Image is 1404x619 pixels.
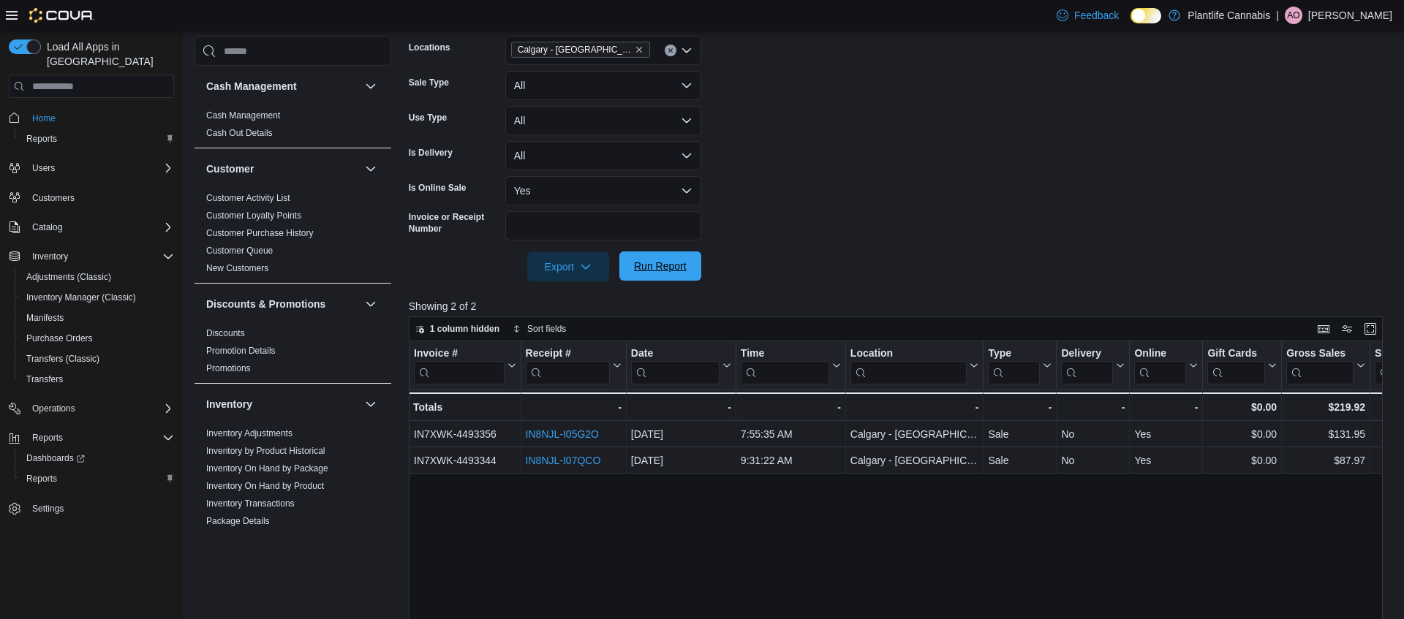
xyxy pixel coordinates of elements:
[1338,320,1356,338] button: Display options
[741,347,829,361] div: Time
[1286,398,1365,416] div: $219.92
[32,113,56,124] span: Home
[631,452,731,470] div: [DATE]
[362,395,380,413] button: Inventory
[206,397,359,411] button: Inventory
[741,347,841,384] button: Time
[1308,7,1392,24] p: [PERSON_NAME]
[414,347,516,384] button: Invoice #
[20,268,117,286] a: Adjustments (Classic)
[1061,398,1125,416] div: -
[41,39,174,69] span: Load All Apps in [GEOGRAPHIC_DATA]
[26,429,69,447] button: Reports
[1207,347,1265,384] div: Gift Card Sales
[26,110,61,127] a: Home
[206,445,325,457] span: Inventory by Product Historical
[15,369,180,390] button: Transfers
[3,246,180,267] button: Inventory
[20,470,174,487] span: Reports
[20,130,63,148] a: Reports
[525,429,598,441] a: IN8NJL-I05G2O
[20,309,69,327] a: Manifests
[206,327,245,339] span: Discounts
[206,127,273,139] span: Cash Out Details
[1134,347,1186,361] div: Online
[26,159,61,177] button: Users
[1134,398,1198,416] div: -
[26,333,93,344] span: Purchase Orders
[414,347,505,384] div: Invoice #
[206,262,268,274] span: New Customers
[1134,452,1198,470] div: Yes
[32,192,75,204] span: Customers
[1061,452,1125,470] div: No
[619,251,701,281] button: Run Report
[20,350,105,368] a: Transfers (Classic)
[195,324,391,383] div: Discounts & Promotions
[26,400,81,417] button: Operations
[26,159,174,177] span: Users
[9,101,174,557] nav: Complex example
[206,79,297,94] h3: Cash Management
[206,79,359,94] button: Cash Management
[32,403,75,414] span: Operations
[26,189,174,207] span: Customers
[1131,8,1161,23] input: Dark Mode
[3,398,180,419] button: Operations
[206,192,290,204] span: Customer Activity List
[634,259,687,273] span: Run Report
[518,42,632,57] span: Calgary - [GEOGRAPHIC_DATA]
[206,245,273,257] span: Customer Queue
[26,312,64,324] span: Manifests
[681,45,692,56] button: Open list of options
[850,347,979,384] button: Location
[20,449,91,467] a: Dashboards
[15,287,180,308] button: Inventory Manager (Classic)
[206,498,295,509] a: Inventory Transactions
[26,473,57,485] span: Reports
[1061,426,1125,444] div: No
[741,347,829,384] div: Time
[409,42,450,53] label: Locations
[206,397,252,411] h3: Inventory
[1134,426,1198,444] div: Yes
[206,193,290,203] a: Customer Activity List
[20,371,69,388] a: Transfers
[26,353,99,365] span: Transfers (Classic)
[206,210,301,221] span: Customer Loyalty Points
[206,480,324,492] span: Inventory On Hand by Product
[15,468,180,489] button: Reports
[206,362,251,374] span: Promotions
[1134,347,1186,384] div: Online
[20,130,174,148] span: Reports
[206,428,292,439] span: Inventory Adjustments
[988,452,1052,470] div: Sale
[32,432,63,444] span: Reports
[206,128,273,138] a: Cash Out Details
[409,211,499,235] label: Invoice or Receipt Number
[26,133,57,145] span: Reports
[988,347,1040,384] div: Type
[988,426,1052,444] div: Sale
[1362,320,1379,338] button: Enter fullscreen
[206,297,359,311] button: Discounts & Promotions
[26,189,80,207] a: Customers
[1315,320,1332,338] button: Keyboard shortcuts
[206,428,292,438] a: Inventory Adjustments
[26,271,111,283] span: Adjustments (Classic)
[631,398,731,416] div: -
[3,187,180,208] button: Customers
[1286,426,1365,444] div: $131.95
[206,162,359,176] button: Customer
[26,373,63,385] span: Transfers
[1207,398,1277,416] div: $0.00
[988,347,1040,361] div: Type
[3,217,180,238] button: Catalog
[511,42,650,58] span: Calgary - Harvest Hills
[631,347,720,384] div: Date
[206,210,301,221] a: Customer Loyalty Points
[505,141,701,170] button: All
[26,500,69,517] a: Settings
[206,515,270,527] span: Package Details
[206,263,268,273] a: New Customers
